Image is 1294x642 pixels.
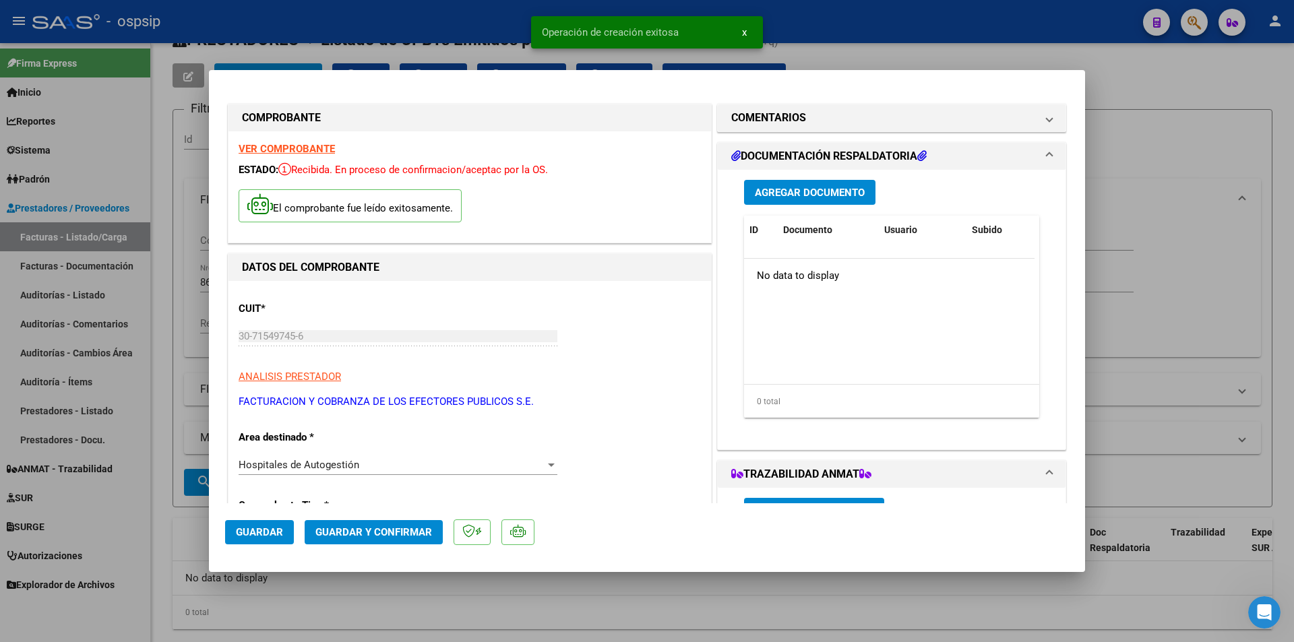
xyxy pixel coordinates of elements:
button: x [731,20,758,44]
h1: COMENTARIOS [731,110,806,126]
p: FACTURACION Y COBRANZA DE LOS EFECTORES PUBLICOS S.E. [239,394,701,410]
mat-expansion-panel-header: DOCUMENTACIÓN RESPALDATORIA [718,143,1066,170]
span: Usuario [884,224,917,235]
datatable-header-cell: ID [744,216,778,245]
strong: COMPROBANTE [242,111,321,124]
p: CUIT [239,301,377,317]
span: x [742,26,747,38]
mat-expansion-panel-header: TRAZABILIDAD ANMAT [718,461,1066,488]
button: Guardar y Confirmar [305,520,443,544]
span: Recibida. En proceso de confirmacion/aceptac por la OS. [278,164,548,176]
span: Documento [783,224,832,235]
span: Subido [972,224,1002,235]
button: Agregar Trazabilidad [744,498,884,523]
a: VER COMPROBANTE [239,143,335,155]
span: Agregar Documento [755,187,865,199]
span: Operación de creación exitosa [542,26,679,39]
datatable-header-cell: Acción [1034,216,1101,245]
div: 0 total [744,385,1039,418]
span: Guardar [236,526,283,538]
div: No data to display [744,259,1035,292]
span: ID [749,224,758,235]
h1: DOCUMENTACIÓN RESPALDATORIA [731,148,927,164]
div: DOCUMENTACIÓN RESPALDATORIA [718,170,1066,449]
button: Guardar [225,520,294,544]
datatable-header-cell: Subido [966,216,1034,245]
iframe: Intercom live chat [1248,596,1281,629]
button: Agregar Documento [744,180,875,205]
span: ANALISIS PRESTADOR [239,371,341,383]
span: Guardar y Confirmar [315,526,432,538]
mat-expansion-panel-header: COMENTARIOS [718,104,1066,131]
strong: DATOS DEL COMPROBANTE [242,261,379,274]
h1: TRAZABILIDAD ANMAT [731,466,871,482]
span: ESTADO: [239,164,278,176]
datatable-header-cell: Documento [778,216,879,245]
datatable-header-cell: Usuario [879,216,966,245]
p: Comprobante Tipo * [239,498,377,513]
p: El comprobante fue leído exitosamente. [239,189,462,222]
p: Area destinado * [239,430,377,445]
span: Hospitales de Autogestión [239,459,359,471]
